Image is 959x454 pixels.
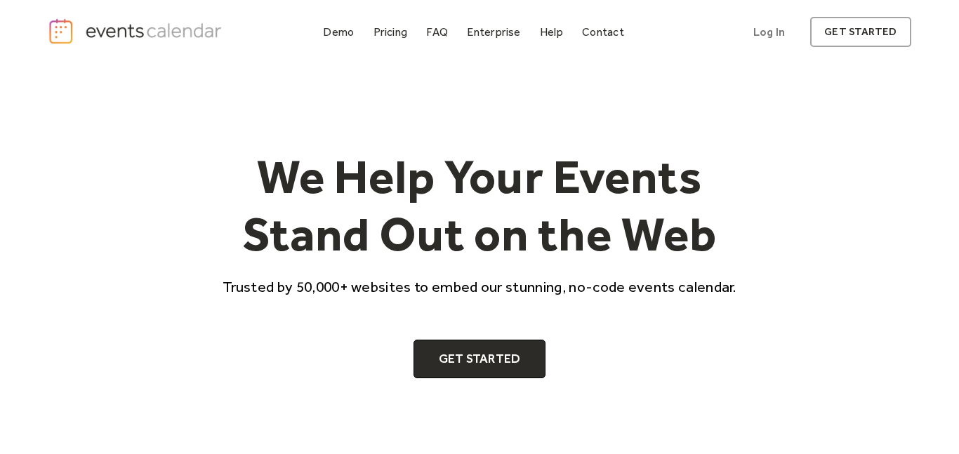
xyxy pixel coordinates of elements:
p: Trusted by 50,000+ websites to embed our stunning, no-code events calendar. [210,276,749,297]
div: Demo [323,28,354,36]
a: Help [534,22,569,41]
div: Contact [582,28,624,36]
a: Enterprise [461,22,526,41]
a: home [48,18,225,45]
a: Get Started [414,340,546,379]
a: Log In [739,17,799,47]
a: Contact [576,22,630,41]
div: Help [540,28,563,36]
div: FAQ [426,28,448,36]
h1: We Help Your Events Stand Out on the Web [210,148,749,262]
div: Enterprise [467,28,520,36]
a: FAQ [421,22,454,41]
a: Demo [317,22,359,41]
a: Pricing [368,22,414,41]
div: Pricing [373,28,408,36]
a: get started [810,17,911,47]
